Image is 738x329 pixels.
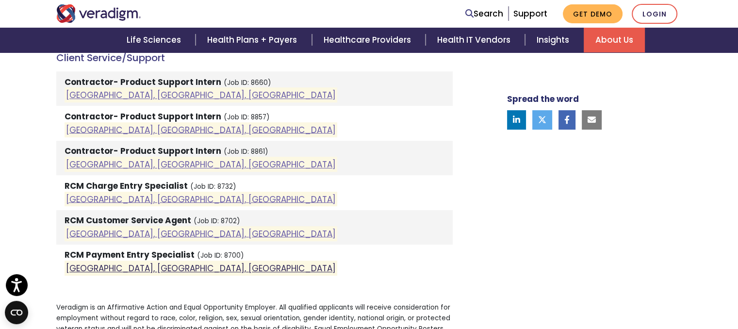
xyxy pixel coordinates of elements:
small: (Job ID: 8700) [197,251,244,260]
strong: Contractor- Product Support Intern [65,145,221,157]
a: Health IT Vendors [426,28,525,52]
a: [GEOGRAPHIC_DATA], [GEOGRAPHIC_DATA], [GEOGRAPHIC_DATA] [66,89,336,101]
strong: Contractor- Product Support Intern [65,111,221,122]
a: [GEOGRAPHIC_DATA], [GEOGRAPHIC_DATA], [GEOGRAPHIC_DATA] [66,263,336,274]
strong: Spread the word [507,93,579,105]
a: Insights [525,28,584,52]
strong: RCM Charge Entry Specialist [65,180,188,192]
small: (Job ID: 8732) [190,182,236,191]
a: Health Plans + Payers [196,28,312,52]
strong: RCM Payment Entry Specialist [65,249,195,261]
a: Life Sciences [115,28,196,52]
a: Login [632,4,677,24]
a: Support [513,8,547,19]
a: Healthcare Providers [312,28,426,52]
strong: Contractor- Product Support Intern [65,76,221,88]
small: (Job ID: 8702) [194,216,240,226]
a: Search [465,7,503,20]
a: About Us [584,28,645,52]
small: (Job ID: 8857) [224,113,270,122]
a: [GEOGRAPHIC_DATA], [GEOGRAPHIC_DATA], [GEOGRAPHIC_DATA] [66,124,336,135]
h4: Client Service/Support [56,52,453,64]
small: (Job ID: 8861) [224,147,268,156]
a: Get Demo [563,4,623,23]
img: Veradigm logo [56,4,141,23]
small: (Job ID: 8660) [224,78,271,87]
a: [GEOGRAPHIC_DATA], [GEOGRAPHIC_DATA], [GEOGRAPHIC_DATA] [66,159,336,170]
strong: RCM Customer Service Agent [65,214,191,226]
a: [GEOGRAPHIC_DATA], [GEOGRAPHIC_DATA], [GEOGRAPHIC_DATA] [66,193,336,205]
a: [GEOGRAPHIC_DATA], [GEOGRAPHIC_DATA], [GEOGRAPHIC_DATA] [66,228,336,239]
button: Open CMP widget [5,301,28,324]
